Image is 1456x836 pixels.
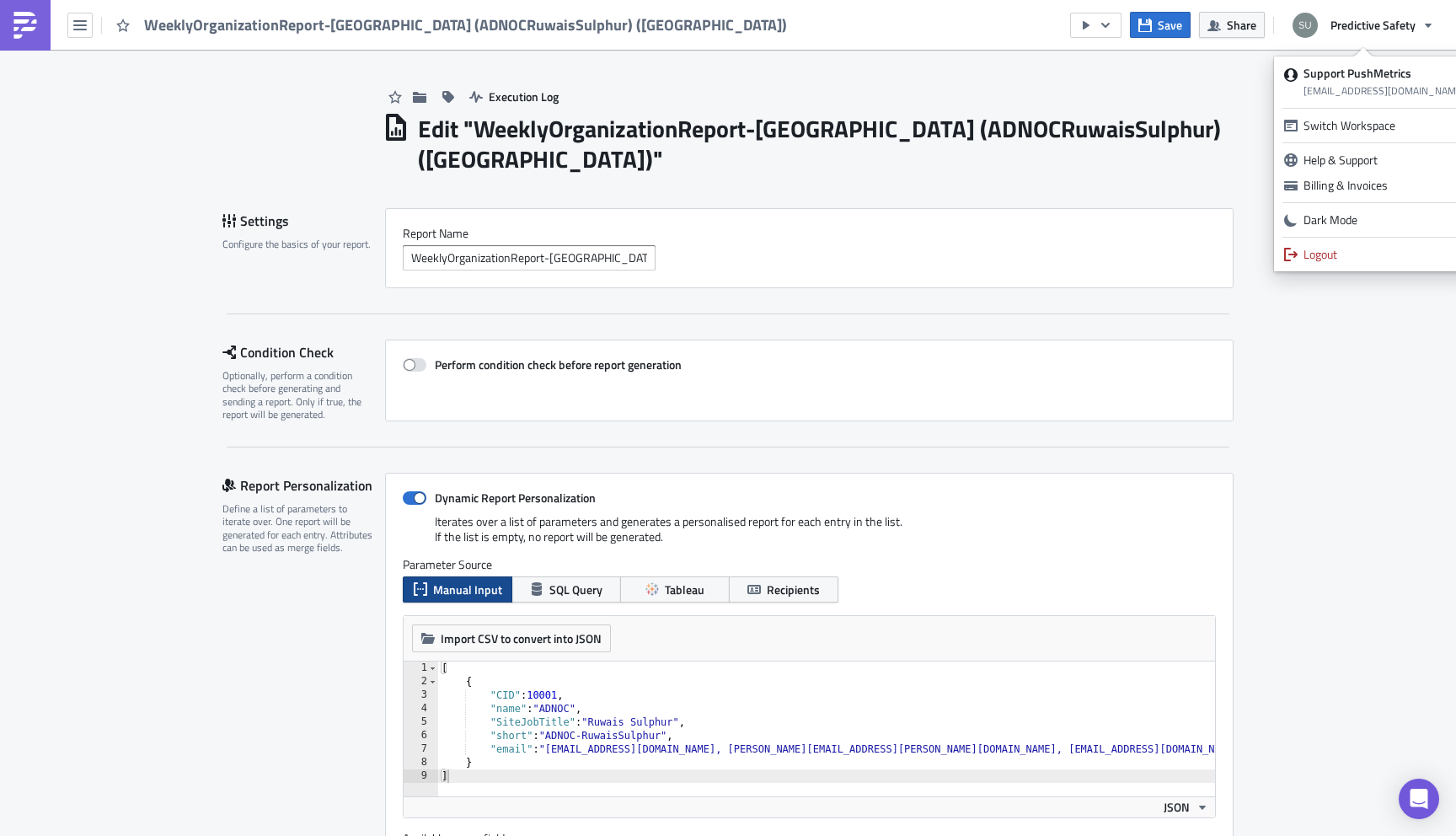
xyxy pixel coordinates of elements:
[403,557,1216,572] label: Parameter Source
[404,689,438,702] div: 3
[222,473,385,498] div: Report Personalization
[549,581,602,598] span: SQL Query
[222,340,385,365] div: Condition Check
[404,769,438,783] div: 9
[729,576,838,603] button: Recipients
[222,238,374,250] div: Configure the basics of your report.
[404,742,438,756] div: 7
[433,581,502,598] span: Manual Input
[1158,16,1182,34] span: Save
[1227,16,1256,34] span: Share
[441,630,602,647] span: Import CSV to convert into JSON
[511,576,621,603] button: SQL Query
[403,226,1216,241] label: Report Nam﻿e
[665,581,704,598] span: Tableau
[1164,798,1190,816] span: JSON
[1291,11,1319,40] img: Avatar
[435,356,682,373] strong: Perform condition check before report generation
[620,576,730,603] button: Tableau
[412,624,611,652] button: Import CSV to convert into JSON
[767,581,820,598] span: Recipients
[1330,16,1416,34] span: Predictive Safety
[1130,12,1191,38] button: Save
[404,715,438,729] div: 5
[418,114,1234,174] h1: Edit " WeeklyOrganizationReport-[GEOGRAPHIC_DATA] (ADNOCRuwaisSulphur) ([GEOGRAPHIC_DATA]) "
[461,83,567,110] button: Execution Log
[404,662,438,675] div: 1
[404,729,438,742] div: 6
[1199,12,1265,38] button: Share
[12,12,39,39] img: PushMetrics
[1303,117,1446,134] div: Switch Workspace
[1303,64,1411,82] strong: Support PushMetrics
[222,502,374,555] div: Define a list of parameters to iterate over. One report will be generated for each entry. Attribu...
[489,88,559,105] span: Execution Log
[435,489,596,506] strong: Dynamic Report Personalization
[1158,797,1215,817] button: JSON
[222,369,374,421] div: Optionally, perform a condition check before generating and sending a report. Only if true, the r...
[1399,779,1439,819] div: Open Intercom Messenger
[1303,152,1446,169] div: Help & Support
[404,675,438,689] div: 2
[144,15,789,35] span: WeeklyOrganizationReport-[GEOGRAPHIC_DATA] (ADNOCRuwaisSulphur) ([GEOGRAPHIC_DATA])
[404,756,438,769] div: 8
[222,208,385,233] div: Settings
[1282,7,1443,44] button: Predictive Safety
[404,702,438,715] div: 4
[403,576,512,603] button: Manual Input
[403,514,1216,557] div: Iterates over a list of parameters and generates a personalised report for each entry in the list...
